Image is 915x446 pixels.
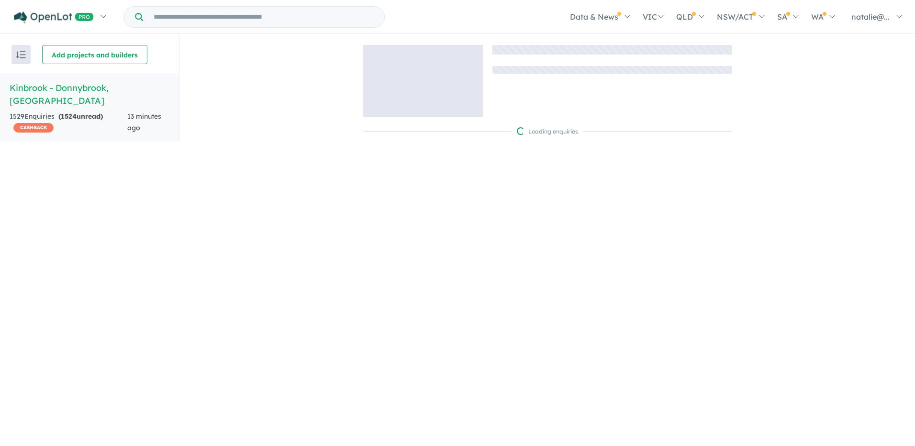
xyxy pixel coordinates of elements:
div: Loading enquiries [517,127,578,136]
span: CASHBACK [13,123,54,133]
button: Add projects and builders [42,45,147,64]
span: 13 minutes ago [127,112,161,132]
h5: Kinbrook - Donnybrook , [GEOGRAPHIC_DATA] [10,81,169,107]
img: sort.svg [16,51,26,58]
input: Try estate name, suburb, builder or developer [145,7,382,27]
span: 1524 [61,112,77,121]
div: 1529 Enquir ies [10,111,127,134]
strong: ( unread) [58,112,103,121]
span: natalie@... [851,12,890,22]
img: Openlot PRO Logo White [14,11,94,23]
